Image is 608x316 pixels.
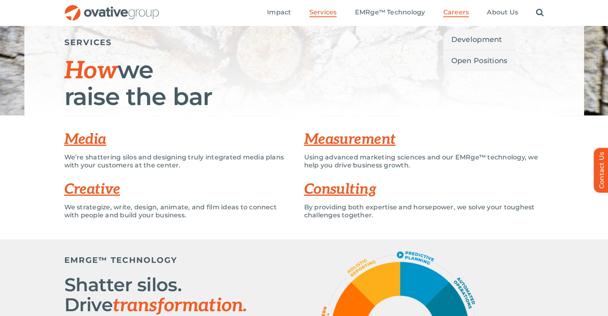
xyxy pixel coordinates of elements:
a: About Us [487,8,518,17]
a: Consulting [304,181,377,198]
a: Creative [64,181,120,198]
h5: SERVICES [64,38,544,47]
a: OG_Full_horizontal_RGB [64,4,160,12]
h5: EMRGE™ TECHNOLOGY [64,255,256,265]
a: Careers [443,8,469,17]
p: We strategize, write, design, animate, and film ideas to connect with people and build your busin... [64,203,292,219]
h2: Shatter silos. Drive [64,275,256,316]
span: EMRge™ Technology [355,8,425,16]
span: Careers [443,8,469,16]
span: How [64,57,118,85]
span: Open Positions [451,55,508,66]
span: Services [309,8,337,16]
a: Media [64,131,106,148]
a: Development [443,29,516,50]
a: Impact [267,8,291,17]
a: Open Positions [443,50,516,71]
a: EMRge™ Technology [355,8,425,17]
p: We’re shattering silos and designing truly integrated media plans with your customers at the center. [64,153,292,169]
p: Using advanced marketing sciences and our EMRge™ technology, we help you drive business growth. [304,153,544,169]
a: Measurement [304,131,396,148]
h1: we raise the bar [64,57,544,109]
a: Search [536,8,544,17]
p: By providing both expertise and horsepower, we solve your toughest challenges together. [304,203,544,219]
span: About Us [487,8,518,16]
a: Services [309,8,337,17]
span: Development [451,34,502,45]
span: Impact [267,8,291,16]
